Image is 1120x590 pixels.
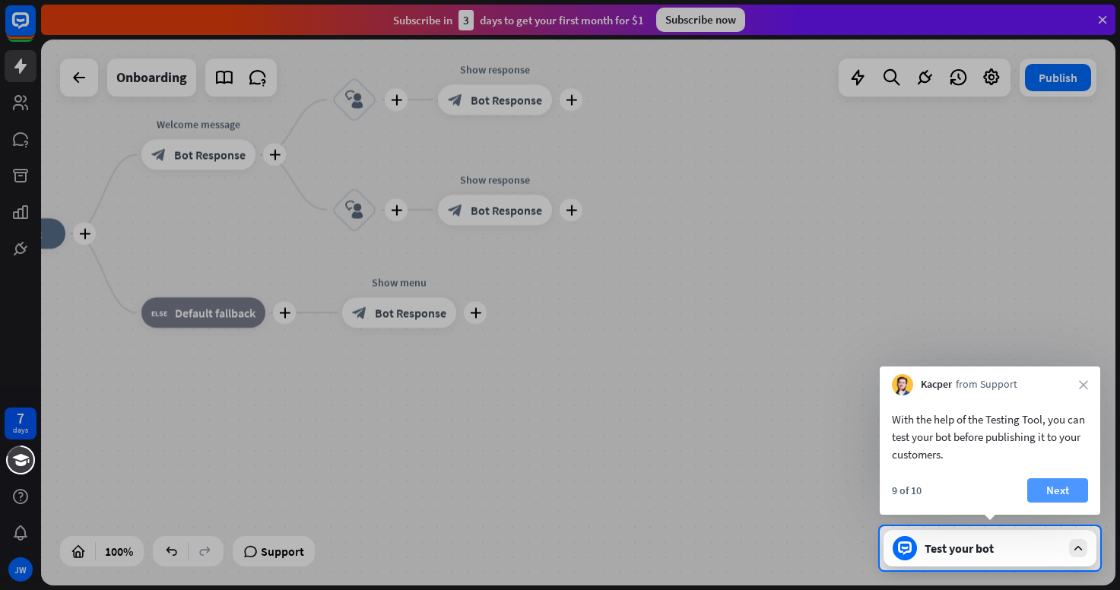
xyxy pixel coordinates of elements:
[956,377,1017,392] span: from Support
[925,541,1061,556] div: Test your bot
[892,484,922,497] div: 9 of 10
[12,6,58,52] button: Open LiveChat chat widget
[1079,380,1088,389] i: close
[1027,478,1088,503] button: Next
[892,411,1088,463] div: With the help of the Testing Tool, you can test your bot before publishing it to your customers.
[921,377,952,392] span: Kacper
